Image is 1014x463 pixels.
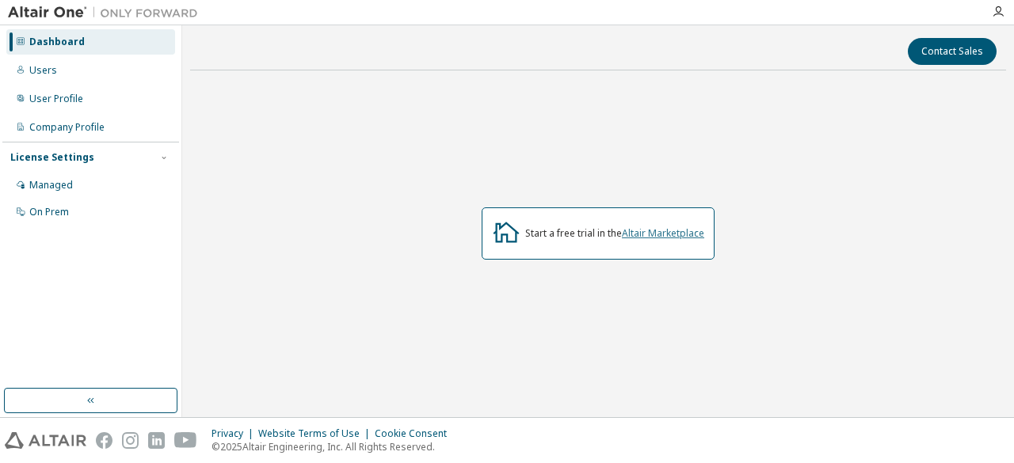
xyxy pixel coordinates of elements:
[375,427,456,440] div: Cookie Consent
[29,64,57,77] div: Users
[8,5,206,21] img: Altair One
[212,440,456,454] p: © 2025 Altair Engineering, Inc. All Rights Reserved.
[10,151,94,164] div: License Settings
[29,121,105,134] div: Company Profile
[908,38,997,65] button: Contact Sales
[525,227,704,240] div: Start a free trial in the
[174,432,197,449] img: youtube.svg
[258,427,375,440] div: Website Terms of Use
[29,179,73,192] div: Managed
[622,226,704,240] a: Altair Marketplace
[148,432,165,449] img: linkedin.svg
[96,432,112,449] img: facebook.svg
[29,36,85,48] div: Dashboard
[5,432,86,449] img: altair_logo.svg
[122,432,139,449] img: instagram.svg
[29,93,83,105] div: User Profile
[212,427,258,440] div: Privacy
[29,206,69,218] div: On Prem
